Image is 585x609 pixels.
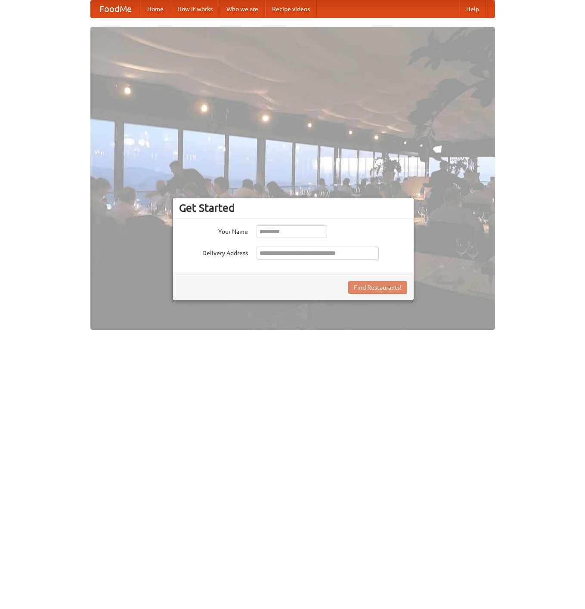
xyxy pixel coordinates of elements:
[179,247,248,257] label: Delivery Address
[220,0,265,18] a: Who we are
[348,281,407,294] button: Find Restaurants!
[179,225,248,236] label: Your Name
[179,201,407,214] h3: Get Started
[91,0,140,18] a: FoodMe
[459,0,486,18] a: Help
[140,0,170,18] a: Home
[265,0,317,18] a: Recipe videos
[170,0,220,18] a: How it works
